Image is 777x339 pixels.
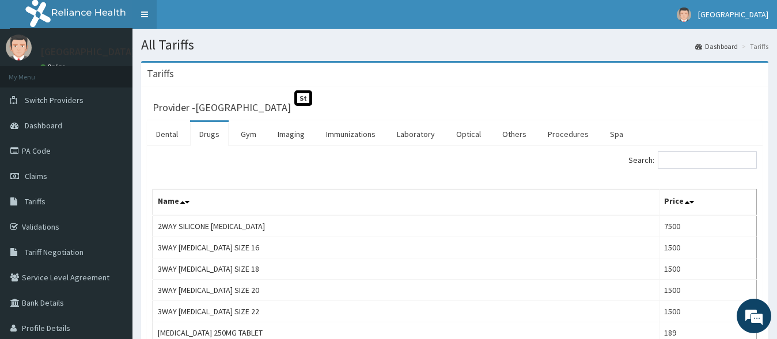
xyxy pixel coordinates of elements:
img: User Image [677,7,691,22]
a: Gym [232,122,266,146]
td: 1500 [659,280,757,301]
th: Price [659,189,757,216]
span: Dashboard [25,120,62,131]
label: Search: [628,151,757,169]
td: 3WAY [MEDICAL_DATA] SIZE 16 [153,237,659,258]
h3: Tariffs [147,68,174,79]
a: Procedures [539,122,598,146]
a: Laboratory [388,122,444,146]
td: 1500 [659,301,757,322]
img: d_794563401_company_1708531726252_794563401 [21,58,47,86]
a: Online [40,63,68,71]
th: Name [153,189,659,216]
a: Others [493,122,536,146]
a: Dental [147,122,187,146]
a: Immunizations [317,122,385,146]
span: Claims [25,171,47,181]
span: We're online! [67,98,159,215]
a: Dashboard [695,41,738,51]
td: 3WAY [MEDICAL_DATA] SIZE 20 [153,280,659,301]
span: [GEOGRAPHIC_DATA] [698,9,768,20]
div: Minimize live chat window [189,6,217,33]
a: Optical [447,122,490,146]
p: [GEOGRAPHIC_DATA] [40,47,135,57]
span: Tariffs [25,196,46,207]
span: Tariff Negotiation [25,247,84,257]
td: 3WAY [MEDICAL_DATA] SIZE 22 [153,301,659,322]
td: 1500 [659,258,757,280]
span: Switch Providers [25,95,84,105]
a: Drugs [190,122,229,146]
td: 2WAY SILICONE [MEDICAL_DATA] [153,215,659,237]
textarea: Type your message and hit 'Enter' [6,221,219,261]
td: 7500 [659,215,757,237]
input: Search: [658,151,757,169]
td: 3WAY [MEDICAL_DATA] SIZE 18 [153,258,659,280]
li: Tariffs [739,41,768,51]
span: St [294,90,312,106]
h3: Provider - [GEOGRAPHIC_DATA] [153,102,291,113]
a: Spa [601,122,632,146]
a: Imaging [268,122,314,146]
td: 1500 [659,237,757,258]
img: User Image [6,35,32,60]
h1: All Tariffs [141,37,768,52]
div: Chat with us now [60,64,194,79]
